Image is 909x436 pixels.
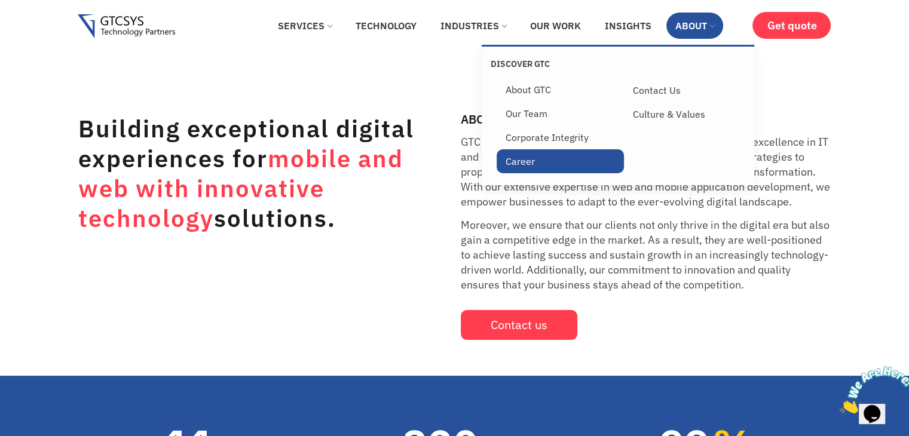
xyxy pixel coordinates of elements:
iframe: chat widget [835,361,909,418]
a: Corporate Integrity [497,125,624,149]
img: Chat attention grabber [5,5,79,52]
a: About [666,13,723,39]
p: Discover GTC [491,59,618,69]
h2: ABOUT US [461,113,831,125]
a: Career [497,149,624,173]
span: mobile and web with innovative technology [78,143,403,234]
a: Technology [347,13,426,39]
a: Get quote [752,12,831,39]
a: Our Team [497,102,624,125]
a: Contact us [461,310,577,340]
img: Gtcsys logo [78,14,175,39]
span: Contact us [491,319,547,331]
a: Our Work [521,13,590,39]
a: About GTC [497,78,624,102]
a: Contact Us [624,78,751,102]
p: GTC stands as your dedicated technology partner, delivering excellence in IT and business solutio... [461,134,831,209]
span: Get quote [767,19,816,32]
p: Moreover, we ensure that our clients not only thrive in the digital era but also gain a competiti... [461,217,831,292]
a: Industries [431,13,515,39]
a: Culture & Values [624,102,751,126]
h1: Building exceptional digital experiences for solutions. [78,113,419,233]
a: Insights [596,13,660,39]
a: Services [269,13,341,39]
